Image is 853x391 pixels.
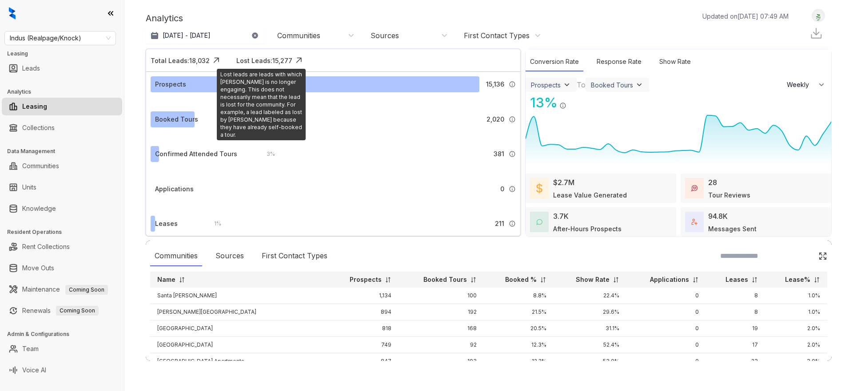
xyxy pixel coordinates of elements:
img: sorting [470,276,477,283]
img: sorting [385,276,391,283]
h3: Resident Operations [7,228,124,236]
img: TourReviews [691,185,698,191]
img: Download [809,27,823,40]
td: 0 [626,304,706,320]
img: Click Icon [210,54,223,67]
div: Booked Tours [155,115,198,124]
img: AfterHoursConversations [536,219,542,225]
td: 52.4% [554,337,626,353]
td: 894 [328,304,399,320]
div: Lost leads are leads with which [PERSON_NAME] is no longer engaging. This does not necessarily me... [217,69,306,140]
h3: Admin & Configurations [7,330,124,338]
div: After-Hours Prospects [553,224,622,233]
a: RenewalsComing Soon [22,302,99,320]
img: Click Icon [566,94,580,107]
p: Lease% [785,275,810,284]
td: 192 [399,304,484,320]
div: Confirmed Attended Tours [155,149,237,159]
img: UserAvatar [812,11,825,20]
li: Leasing [2,98,122,115]
td: 20.5% [484,320,554,337]
div: 1 % [205,219,221,229]
div: Sources [371,31,399,40]
div: Prospects [155,79,186,89]
td: 53.0% [554,353,626,370]
td: 103 [399,353,484,370]
img: Info [509,116,516,123]
td: 818 [328,320,399,337]
td: 100 [399,288,484,304]
td: 2.0% [765,337,827,353]
li: Leads [2,59,122,77]
td: 168 [399,320,484,337]
div: Sources [211,246,248,266]
img: Info [509,220,516,227]
a: Voice AI [22,361,46,379]
img: sorting [613,276,619,283]
div: Prospects [531,81,561,89]
div: 3 % [258,149,275,159]
td: 2.0% [765,320,827,337]
td: 8 [706,304,765,320]
td: 29.6% [554,304,626,320]
div: Applications [155,184,194,194]
li: Units [2,178,122,196]
a: Leads [22,59,40,77]
button: [DATE] - [DATE] [146,28,266,43]
div: First Contact Types [464,31,530,40]
a: Rent Collections [22,238,70,256]
td: 12.2% [484,353,554,370]
td: 23 [706,353,765,370]
div: 28 [708,177,717,188]
li: Renewals [2,302,122,320]
td: 749 [328,337,399,353]
div: Show Rate [655,52,695,71]
span: 15,136 [486,79,504,89]
img: LeaseValue [536,183,542,194]
span: 0 [500,184,504,194]
div: Booked Tours [591,81,633,89]
p: Show Rate [576,275,610,284]
td: 0 [626,353,706,370]
td: 92 [399,337,484,353]
h3: Analytics [7,88,124,96]
div: Total Leads: 18,032 [151,56,210,65]
td: 12.3% [484,337,554,353]
li: Communities [2,157,122,175]
td: 31.1% [554,320,626,337]
img: Info [509,186,516,193]
a: Units [22,178,36,196]
td: 1,134 [328,288,399,304]
img: ViewFilterArrow [562,80,571,89]
a: Collections [22,119,55,137]
img: ViewFilterArrow [635,80,644,89]
span: Indus (Realpage/Knock) [10,32,111,45]
td: 847 [328,353,399,370]
div: 13 % [213,115,233,124]
p: Booked % [505,275,537,284]
span: 211 [495,219,504,229]
button: Weekly [781,77,831,93]
div: Communities [277,31,320,40]
td: 1.0% [765,304,827,320]
p: Prospects [350,275,382,284]
span: Weekly [787,80,814,89]
td: 22.4% [554,288,626,304]
span: 2,020 [486,115,504,124]
img: logo [9,7,16,20]
li: Knowledge [2,200,122,217]
p: Applications [650,275,689,284]
td: 17 [706,337,765,353]
img: Click Icon [818,252,827,261]
h3: Data Management [7,147,124,155]
div: Messages Sent [708,224,757,233]
td: 8.8% [484,288,554,304]
div: $2.7M [553,177,574,188]
div: First Contact Types [257,246,332,266]
img: sorting [692,276,699,283]
span: Coming Soon [65,285,108,295]
td: [GEOGRAPHIC_DATA] [150,320,328,337]
img: sorting [540,276,546,283]
td: 1.0% [765,288,827,304]
li: Maintenance [2,280,122,298]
